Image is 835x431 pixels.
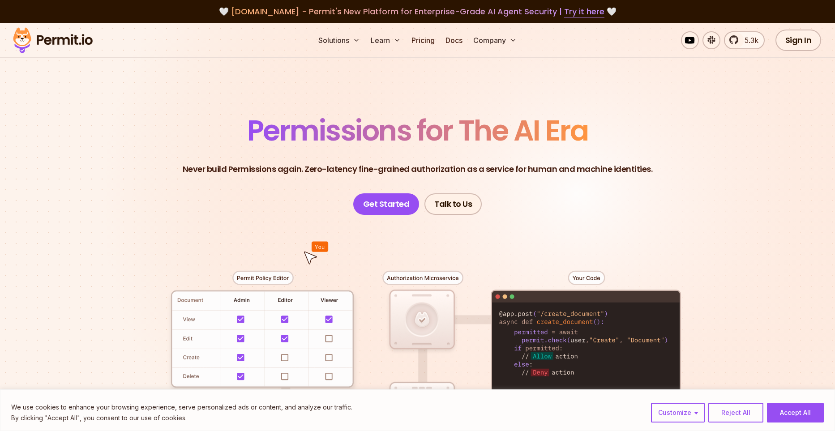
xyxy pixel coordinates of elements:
[183,163,653,175] p: Never build Permissions again. Zero-latency fine-grained authorization as a service for human and...
[442,31,466,49] a: Docs
[470,31,520,49] button: Company
[775,30,822,51] a: Sign In
[11,413,352,423] p: By clicking "Accept All", you consent to our use of cookies.
[247,111,588,150] span: Permissions for The AI Era
[353,193,420,215] a: Get Started
[739,35,758,46] span: 5.3k
[724,31,765,49] a: 5.3k
[21,5,814,18] div: 🤍 🤍
[564,6,604,17] a: Try it here
[651,403,705,422] button: Customize
[408,31,438,49] a: Pricing
[315,31,364,49] button: Solutions
[424,193,482,215] a: Talk to Us
[708,403,763,422] button: Reject All
[9,25,97,55] img: Permit logo
[231,6,604,17] span: [DOMAIN_NAME] - Permit's New Platform for Enterprise-Grade AI Agent Security |
[11,402,352,413] p: We use cookies to enhance your browsing experience, serve personalized ads or content, and analyz...
[767,403,824,422] button: Accept All
[367,31,404,49] button: Learn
